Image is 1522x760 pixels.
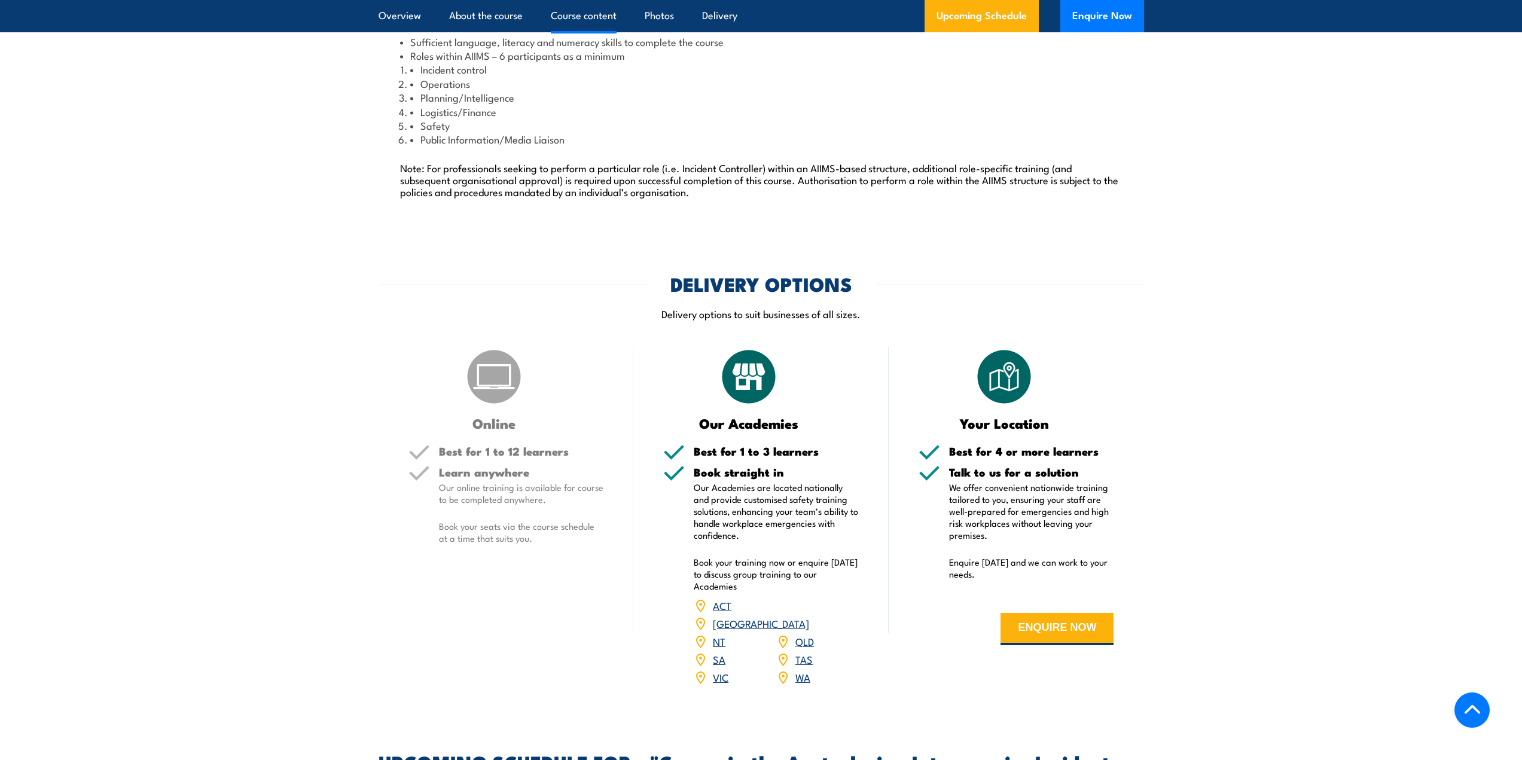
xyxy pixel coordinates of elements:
a: WA [795,670,810,684]
p: We offer convenient nationwide training tailored to you, ensuring your staff are well-prepared fo... [949,481,1114,541]
h5: Book straight in [694,466,859,478]
li: Roles within AIIMS – 6 participants as a minimum [400,48,1123,146]
a: QLD [795,634,814,648]
p: Book your seats via the course schedule at a time that suits you. [439,520,604,544]
h5: Learn anywhere [439,466,604,478]
li: Safety [410,118,1123,132]
h5: Talk to us for a solution [949,466,1114,478]
h3: Online [408,416,580,430]
h2: DELIVERY OPTIONS [670,275,852,292]
a: [GEOGRAPHIC_DATA] [713,616,809,630]
a: TAS [795,652,813,666]
p: Our online training is available for course to be completed anywhere. [439,481,604,505]
h3: Your Location [919,416,1090,430]
li: Sufficient language, literacy and numeracy skills to complete the course [400,35,1123,48]
p: Book your training now or enquire [DATE] to discuss group training to our Academies [694,556,859,592]
h5: Best for 1 to 3 learners [694,445,859,457]
p: Our Academies are located nationally and provide customised safety training solutions, enhancing ... [694,481,859,541]
h5: Best for 4 or more learners [949,445,1114,457]
p: Note: For professionals seeking to perform a particular role (i.e. Incident Controller) within an... [400,161,1123,197]
li: Incident control [410,62,1123,76]
a: VIC [713,670,728,684]
li: Planning/Intelligence [410,90,1123,104]
a: SA [713,652,725,666]
li: Public Information/Media Liaison [410,132,1123,146]
a: ACT [713,598,731,612]
li: Operations [410,77,1123,90]
h3: Our Academies [663,416,835,430]
li: Logistics/Finance [410,105,1123,118]
button: ENQUIRE NOW [1001,613,1114,645]
p: Enquire [DATE] and we can work to your needs. [949,556,1114,580]
a: NT [713,634,725,648]
h5: Best for 1 to 12 learners [439,445,604,457]
p: Delivery options to suit businesses of all sizes. [379,307,1144,321]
